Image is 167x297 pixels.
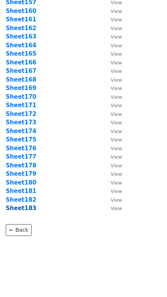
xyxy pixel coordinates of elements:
[110,94,122,100] small: View
[103,8,122,14] a: View
[103,76,122,83] a: View
[6,196,36,203] a: Sheet182
[6,136,36,143] a: Sheet175
[6,119,36,126] a: Sheet173
[103,59,122,66] a: View
[6,25,36,32] a: Sheet162
[110,77,122,83] small: View
[103,67,122,74] a: View
[103,85,122,92] a: View
[103,111,122,117] a: View
[6,153,36,160] a: Sheet177
[103,170,122,177] a: View
[110,128,122,134] small: View
[6,59,36,66] a: Sheet166
[110,43,122,48] small: View
[103,16,122,23] a: View
[129,260,167,297] iframe: Chat Widget
[103,205,122,212] a: View
[103,33,122,40] a: View
[6,33,36,40] a: Sheet163
[103,102,122,109] a: View
[103,93,122,100] a: View
[6,111,36,117] a: Sheet172
[103,145,122,152] a: View
[110,180,122,186] small: View
[110,154,122,160] small: View
[103,196,122,203] a: View
[6,170,36,177] a: Sheet179
[110,26,122,31] small: View
[103,153,122,160] a: View
[110,8,122,14] small: View
[6,102,36,109] a: Sheet171
[110,205,122,211] small: View
[6,224,32,236] a: ← Back
[110,163,122,169] small: View
[6,128,36,135] a: Sheet174
[103,25,122,32] a: View
[110,171,122,177] small: View
[110,188,122,194] small: View
[6,16,36,23] a: Sheet161
[103,188,122,194] a: View
[6,42,36,49] a: Sheet164
[6,145,36,152] a: Sheet176
[110,68,122,74] small: View
[110,197,122,203] small: View
[6,162,36,169] a: Sheet178
[103,119,122,126] a: View
[110,60,122,66] small: View
[110,111,122,117] small: View
[110,146,122,151] small: View
[6,205,36,212] a: Sheet183
[6,188,36,194] a: Sheet181
[110,85,122,91] small: View
[110,120,122,125] small: View
[110,34,122,40] small: View
[6,67,36,74] a: Sheet167
[110,103,122,108] small: View
[6,85,36,92] a: Sheet169
[6,50,36,57] a: Sheet165
[103,179,122,186] a: View
[6,8,36,14] a: Sheet160
[110,17,122,22] small: View
[103,50,122,57] a: View
[6,76,36,83] a: Sheet168
[103,128,122,135] a: View
[103,136,122,143] a: View
[110,51,122,57] small: View
[6,93,36,100] a: Sheet170
[6,179,36,186] a: Sheet180
[110,137,122,143] small: View
[103,42,122,49] a: View
[103,162,122,169] a: View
